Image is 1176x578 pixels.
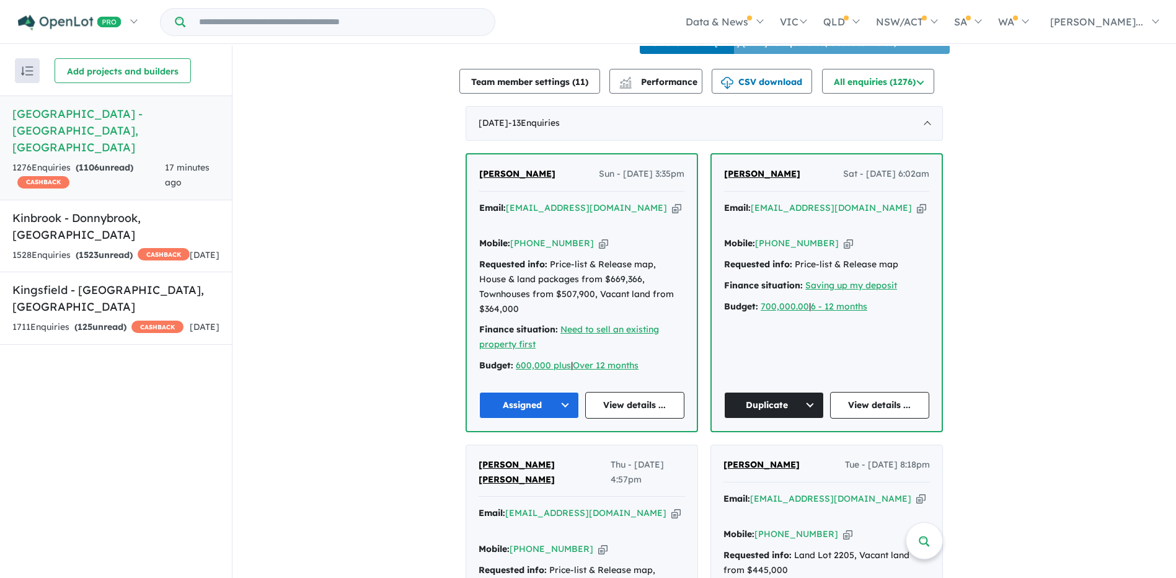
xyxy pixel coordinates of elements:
[479,238,510,249] strong: Mobile:
[724,392,824,419] button: Duplicate
[723,458,800,473] a: [PERSON_NAME]
[609,69,702,94] button: Performance
[131,321,183,333] span: CASHBACK
[598,543,608,556] button: Copy
[21,66,33,76] img: sort.svg
[190,321,219,332] span: [DATE]
[17,176,69,189] span: CASHBACK
[916,492,926,505] button: Copy
[506,202,667,213] a: [EMAIL_ADDRESS][DOMAIN_NAME]
[479,507,505,518] strong: Email:
[724,167,800,182] a: [PERSON_NAME]
[79,249,99,260] span: 1523
[575,76,585,87] span: 11
[466,106,943,141] div: [DATE]
[845,458,930,473] span: Tue - [DATE] 8:18pm
[724,257,929,272] div: Price-list & Release map
[479,257,684,316] div: Price-list & Release map, House & land packages from $669,366, Townhouses from $507,900, Vacant l...
[724,259,792,270] strong: Requested info:
[620,77,631,84] img: line-chart.svg
[585,392,685,419] a: View details ...
[917,202,926,215] button: Copy
[599,167,684,182] span: Sun - [DATE] 3:35pm
[12,105,219,156] h5: [GEOGRAPHIC_DATA] - [GEOGRAPHIC_DATA] , [GEOGRAPHIC_DATA]
[138,248,190,260] span: CASHBACK
[573,360,639,371] a: Over 12 months
[479,168,555,179] span: [PERSON_NAME]
[724,301,758,312] strong: Budget:
[811,301,867,312] a: 6 - 12 months
[79,162,99,173] span: 1106
[479,259,547,270] strong: Requested info:
[723,528,754,540] strong: Mobile:
[479,324,558,335] strong: Finance situation:
[621,76,697,87] span: Performance
[724,300,929,314] div: |
[724,202,751,213] strong: Email:
[479,202,506,213] strong: Email:
[750,493,911,504] a: [EMAIL_ADDRESS][DOMAIN_NAME]
[479,392,579,419] button: Assigned
[479,324,659,350] a: Need to sell an existing property first
[12,282,219,315] h5: Kingsfield - [GEOGRAPHIC_DATA] , [GEOGRAPHIC_DATA]
[12,320,183,335] div: 1711 Enquir ies
[761,301,809,312] a: 700,000.00
[459,69,600,94] button: Team member settings (11)
[479,167,555,182] a: [PERSON_NAME]
[165,162,210,188] span: 17 minutes ago
[723,548,930,578] div: Land Lot 2205, Vacant land from $445,000
[671,507,681,520] button: Copy
[12,210,219,243] h5: Kinbrook - Donnybrook , [GEOGRAPHIC_DATA]
[510,543,593,554] a: [PHONE_NUMBER]
[516,360,571,371] a: 600,000 plus
[508,117,560,128] span: - 13 Enquir ies
[619,81,632,89] img: bar-chart.svg
[805,280,897,291] a: Saving up my deposit
[77,321,92,332] span: 125
[505,507,666,518] a: [EMAIL_ADDRESS][DOMAIN_NAME]
[822,69,934,94] button: All enquiries (1276)
[479,358,684,373] div: |
[724,238,755,249] strong: Mobile:
[724,280,803,291] strong: Finance situation:
[479,459,555,485] span: [PERSON_NAME] [PERSON_NAME]
[76,162,133,173] strong: ( unread)
[18,15,122,30] img: Openlot PRO Logo White
[1050,16,1143,28] span: [PERSON_NAME]...
[479,458,611,487] a: [PERSON_NAME] [PERSON_NAME]
[721,77,733,89] img: download icon
[723,493,750,504] strong: Email:
[76,249,133,260] strong: ( unread)
[843,167,929,182] span: Sat - [DATE] 6:02am
[190,249,219,260] span: [DATE]
[74,321,126,332] strong: ( unread)
[479,360,513,371] strong: Budget:
[723,549,792,561] strong: Requested info:
[755,238,839,249] a: [PHONE_NUMBER]
[754,528,838,540] a: [PHONE_NUMBER]
[479,564,547,576] strong: Requested info:
[188,9,492,35] input: Try estate name, suburb, builder or developer
[751,202,912,213] a: [EMAIL_ADDRESS][DOMAIN_NAME]
[55,58,191,83] button: Add projects and builders
[843,528,852,541] button: Copy
[12,161,165,190] div: 1276 Enquir ies
[844,237,853,250] button: Copy
[830,392,930,419] a: View details ...
[479,543,510,554] strong: Mobile:
[510,238,594,249] a: [PHONE_NUMBER]
[672,202,681,215] button: Copy
[724,168,800,179] span: [PERSON_NAME]
[12,248,190,263] div: 1528 Enquir ies
[712,69,812,94] button: CSV download
[611,458,685,487] span: Thu - [DATE] 4:57pm
[599,237,608,250] button: Copy
[723,459,800,470] span: [PERSON_NAME]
